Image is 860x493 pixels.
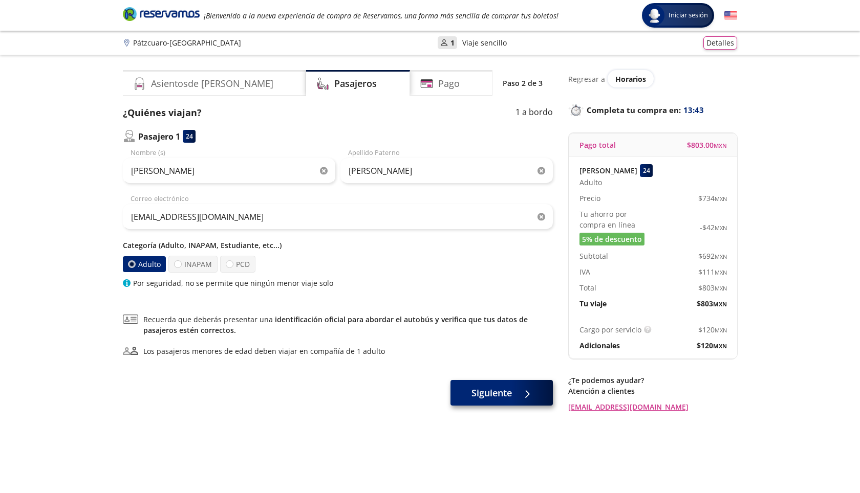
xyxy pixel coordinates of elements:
[698,324,727,335] span: $ 120
[568,401,737,412] a: [EMAIL_ADDRESS][DOMAIN_NAME]
[579,140,616,150] p: Pago total
[683,104,704,116] span: 13:43
[579,298,607,309] p: Tu viaje
[123,6,200,25] a: Brand Logo
[462,37,507,48] p: Viaje sencillo
[123,204,553,230] input: Correo electrónico
[579,340,620,351] p: Adicionales
[579,177,602,188] span: Adulto
[568,70,737,87] div: Regresar a ver horarios
[579,209,653,230] p: Tu ahorro por compra en línea
[801,434,850,483] iframe: Messagebird Livechat Widget
[687,140,727,150] span: $ 803.00
[334,77,377,91] h4: Pasajeros
[438,77,460,91] h4: Pago
[582,234,642,244] span: 5% de descuento
[138,130,180,143] p: Pasajero 1
[183,130,196,143] div: 24
[664,10,712,20] span: Iniciar sesión
[697,298,727,309] span: $ 803
[715,284,727,292] small: MXN
[715,268,727,276] small: MXN
[579,282,596,293] p: Total
[220,256,255,273] label: PCD
[579,251,608,261] p: Subtotal
[579,266,590,277] p: IVA
[133,278,333,288] p: Por seguridad, no se permite que ningún menor viaje solo
[579,193,600,204] p: Precio
[143,314,553,335] span: Recuerda que deberás presentar una
[715,224,727,232] small: MXN
[698,193,727,204] span: $ 734
[143,346,385,356] div: Los pasajeros menores de edad deben viajar en compañía de 1 adulto
[713,342,727,350] small: MXN
[123,6,200,21] i: Brand Logo
[615,74,646,84] span: Horarios
[579,165,637,176] p: [PERSON_NAME]
[151,77,273,91] h4: Asientos de [PERSON_NAME]
[715,195,727,203] small: MXN
[698,266,727,277] span: $ 111
[122,256,166,273] label: Adulto
[714,142,727,149] small: MXN
[640,164,653,177] div: 24
[715,253,727,260] small: MXN
[724,9,737,22] button: English
[450,380,553,406] button: Siguiente
[698,282,727,293] span: $ 803
[713,300,727,308] small: MXN
[697,340,727,351] span: $ 120
[703,36,737,50] button: Detalles
[568,375,737,386] p: ¿Te podemos ayudar?
[715,326,727,334] small: MXN
[168,256,218,273] label: INAPAM
[123,158,335,184] input: Nombre (s)
[123,240,553,251] p: Categoría (Adulto, INAPAM, Estudiante, etc...)
[503,78,543,88] p: Paso 2 de 3
[568,74,605,84] p: Regresar a
[450,37,455,48] p: 1
[568,386,737,396] p: Atención a clientes
[568,103,737,117] p: Completa tu compra en :
[515,106,553,120] p: 1 a bordo
[700,222,727,233] span: -$ 42
[204,11,558,20] em: ¡Bienvenido a la nueva experiencia de compra de Reservamos, una forma más sencilla de comprar tus...
[123,106,202,120] p: ¿Quiénes viajan?
[340,158,553,184] input: Apellido Paterno
[579,324,641,335] p: Cargo por servicio
[698,251,727,261] span: $ 692
[471,386,512,400] span: Siguiente
[133,37,241,48] p: Pátzcuaro - [GEOGRAPHIC_DATA]
[143,315,528,335] a: identificación oficial para abordar el autobús y verifica que tus datos de pasajeros estén correc...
